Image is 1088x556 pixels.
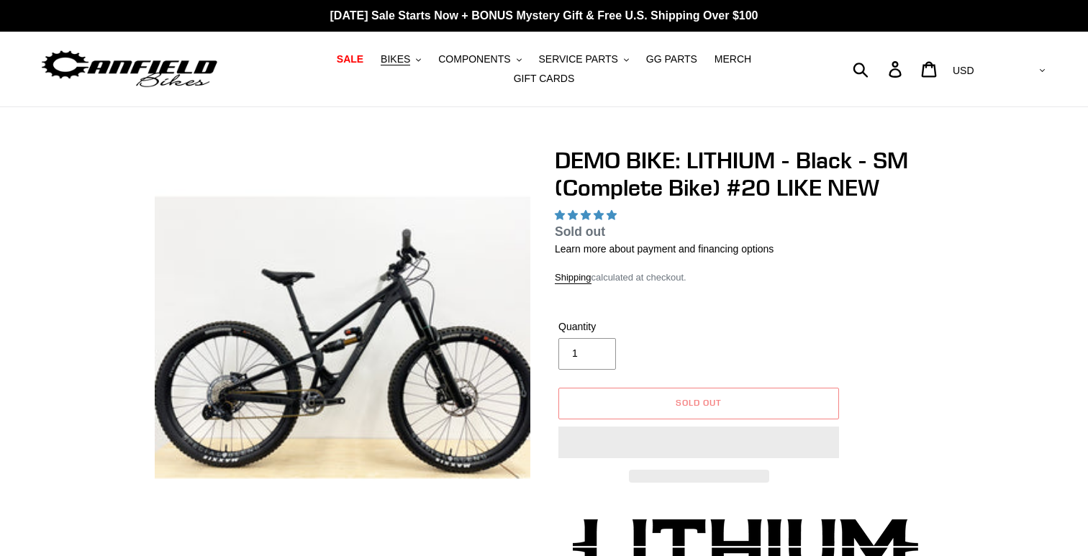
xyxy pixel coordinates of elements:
[438,53,510,65] span: COMPONENTS
[555,209,620,221] span: 5.00 stars
[715,53,751,65] span: MERCH
[514,73,575,85] span: GIFT CARDS
[555,272,591,284] a: Shipping
[337,53,363,65] span: SALE
[330,50,371,69] a: SALE
[507,69,582,88] a: GIFT CARDS
[558,319,695,334] label: Quantity
[40,47,219,92] img: Canfield Bikes
[373,50,428,69] button: BIKES
[676,397,722,408] span: Sold out
[555,243,774,255] a: Learn more about payment and financing options
[558,388,839,419] button: Sold out
[639,50,704,69] a: GG PARTS
[555,147,936,202] h1: DEMO BIKE: LITHIUM - Black - SM (Complete Bike) #20 LIKE NEW
[381,53,410,65] span: BIKES
[555,224,605,239] span: Sold out
[431,50,528,69] button: COMPONENTS
[707,50,758,69] a: MERCH
[155,150,530,525] img: DEMO BIKE: LITHIUM - Black - SM (Complete Bike) #20 LIKE NEW
[538,53,617,65] span: SERVICE PARTS
[861,53,897,85] input: Search
[531,50,635,69] button: SERVICE PARTS
[555,270,936,285] div: calculated at checkout.
[646,53,697,65] span: GG PARTS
